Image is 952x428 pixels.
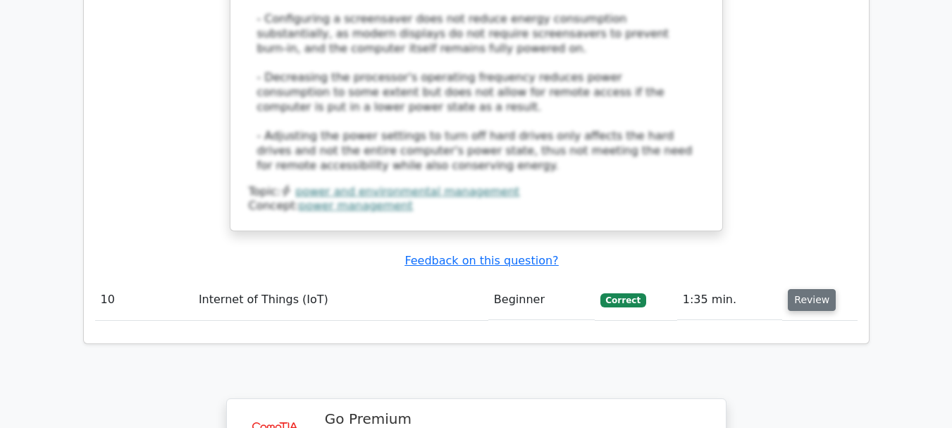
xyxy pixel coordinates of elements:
a: power and environmental management [295,185,519,198]
span: Correct [600,293,646,307]
button: Review [788,289,836,311]
div: Topic: [249,185,704,200]
td: 10 [95,280,193,320]
a: Feedback on this question? [404,254,558,267]
td: Internet of Things (IoT) [193,280,488,320]
div: Concept: [249,199,704,214]
a: power management [299,199,413,212]
td: Beginner [488,280,595,320]
td: 1:35 min. [677,280,783,320]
